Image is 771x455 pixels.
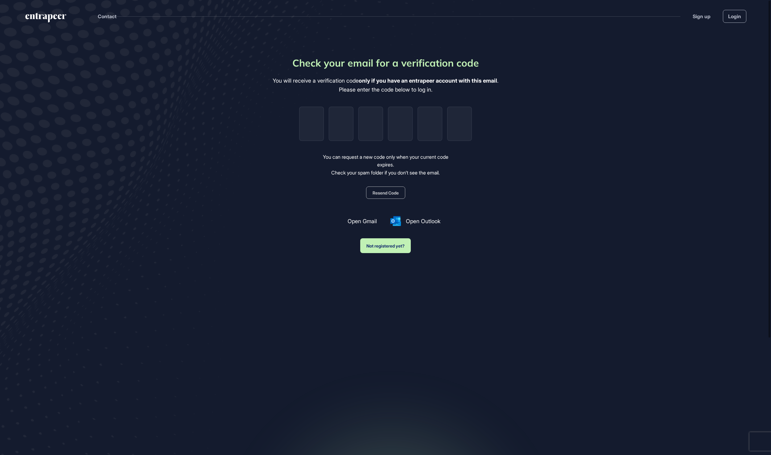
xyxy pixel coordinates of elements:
a: Not registered yet? [360,232,411,253]
div: You can request a new code only when your current code expires. Check your spam folder if you don... [314,153,457,177]
a: Login [723,10,746,23]
button: Not registered yet? [360,238,411,253]
div: Check your email for a verification code [292,55,479,70]
button: Resend Code [366,187,405,199]
a: Open Outlook [389,216,440,226]
button: Contact [98,12,117,20]
a: Open Gmail [331,216,377,226]
span: Open Outlook [406,217,440,225]
a: entrapeer-logo [25,13,67,25]
b: only if you have an entrapeer account with this email [359,77,497,84]
div: You will receive a verification code . Please enter the code below to log in. [273,76,498,94]
a: Sign up [693,13,711,20]
span: Open Gmail [348,217,377,225]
